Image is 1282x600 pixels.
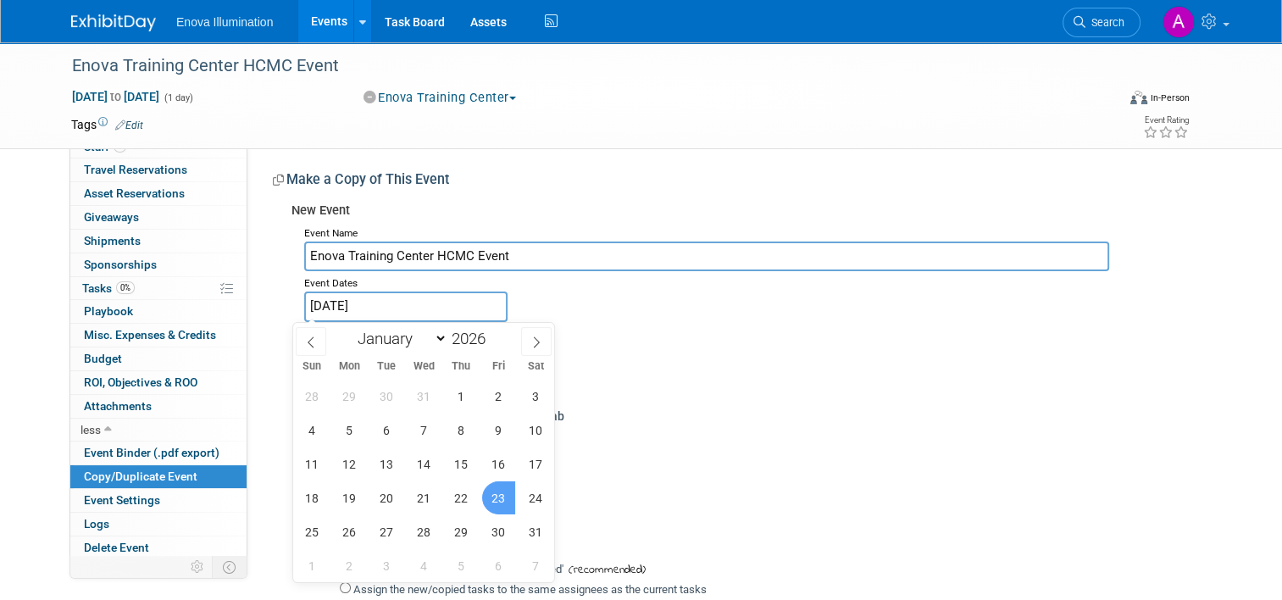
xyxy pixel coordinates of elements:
[115,119,143,131] a: Edit
[519,447,552,481] span: January 17, 2026
[482,447,515,481] span: January 16, 2026
[71,89,160,104] span: [DATE] [DATE]
[84,234,141,247] span: Shipments
[84,328,216,342] span: Misc. Expenses & Credits
[445,515,478,548] span: January 29, 2026
[408,447,441,481] span: January 14, 2026
[304,221,1198,242] div: Event Name
[84,140,126,153] span: Staff
[519,380,552,413] span: January 3, 2026
[80,423,101,436] span: less
[519,481,552,514] span: January 24, 2026
[70,277,247,300] a: Tasks0%
[408,380,441,413] span: December 31, 2025
[1085,16,1124,29] span: Search
[296,549,329,582] span: February 1, 2026
[70,489,247,512] a: Event Settings
[333,481,366,514] span: January 19, 2026
[70,324,247,347] a: Misc. Expenses & Credits
[370,447,403,481] span: January 13, 2026
[84,304,133,318] span: Playbook
[84,186,185,200] span: Asset Reservations
[350,328,447,349] select: Month
[84,493,160,507] span: Event Settings
[84,375,197,389] span: ROI, Objectives & ROO
[84,469,197,483] span: Copy/Duplicate Event
[183,556,213,578] td: Personalize Event Tab Strip
[519,549,552,582] span: February 7, 2026
[296,380,329,413] span: December 28, 2025
[445,447,478,481] span: January 15, 2026
[84,352,122,365] span: Budget
[370,481,403,514] span: January 20, 2026
[370,515,403,548] span: January 27, 2026
[445,414,478,447] span: January 8, 2026
[71,116,143,133] td: Tags
[445,481,478,514] span: January 22, 2026
[480,361,517,372] span: Fri
[70,419,247,442] a: less
[296,414,329,447] span: January 4, 2026
[66,51,1095,81] div: Enova Training Center HCMC Event
[84,210,139,224] span: Giveaways
[353,583,707,596] label: Assign the new/copied tasks to the same assignees as the current tasks
[1163,6,1195,38] img: Andrea Miller
[370,549,403,582] span: February 3, 2026
[1150,92,1190,104] div: In-Person
[482,549,515,582] span: February 6, 2026
[70,230,247,253] a: Shipments
[330,361,368,372] span: Mon
[70,300,247,323] a: Playbook
[70,371,247,394] a: ROI, Objectives & ROO
[333,549,366,582] span: February 2, 2026
[84,446,219,459] span: Event Binder (.pdf export)
[291,202,1198,221] div: New Event
[176,15,273,29] span: Enova Illumination
[333,515,366,548] span: January 26, 2026
[82,281,135,295] span: Tasks
[70,158,247,181] a: Travel Reservations
[370,414,403,447] span: January 6, 2026
[358,89,523,107] button: Enova Training Center
[296,515,329,548] span: January 25, 2026
[213,556,247,578] td: Toggle Event Tabs
[370,380,403,413] span: December 30, 2025
[84,163,187,176] span: Travel Reservations
[408,414,441,447] span: January 7, 2026
[70,536,247,559] a: Delete Event
[84,541,149,554] span: Delete Event
[71,14,156,31] img: ExhibitDay
[368,361,405,372] span: Tue
[563,561,646,579] span: (recommended)
[84,258,157,271] span: Sponsorships
[163,92,193,103] span: (1 day)
[442,361,480,372] span: Thu
[70,206,247,229] a: Giveaways
[84,517,109,531] span: Logs
[70,442,247,464] a: Event Binder (.pdf export)
[482,515,515,548] span: January 30, 2026
[482,414,515,447] span: January 9, 2026
[304,322,1198,342] div: Participation
[296,447,329,481] span: January 11, 2026
[482,481,515,514] span: January 23, 2026
[333,380,366,413] span: December 29, 2025
[445,380,478,413] span: January 1, 2026
[517,361,554,372] span: Sat
[273,170,1198,195] div: Make a Copy of This Event
[70,253,247,276] a: Sponsorships
[405,361,442,372] span: Wed
[304,372,1198,402] div: Copy Options:
[445,549,478,582] span: February 5, 2026
[116,281,135,294] span: 0%
[84,399,152,413] span: Attachments
[70,513,247,536] a: Logs
[408,481,441,514] span: January 21, 2026
[333,447,366,481] span: January 12, 2026
[70,182,247,205] a: Asset Reservations
[1143,116,1189,125] div: Event Rating
[70,465,247,488] a: Copy/Duplicate Event
[296,481,329,514] span: January 18, 2026
[519,515,552,548] span: January 31, 2026
[333,414,366,447] span: January 5, 2026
